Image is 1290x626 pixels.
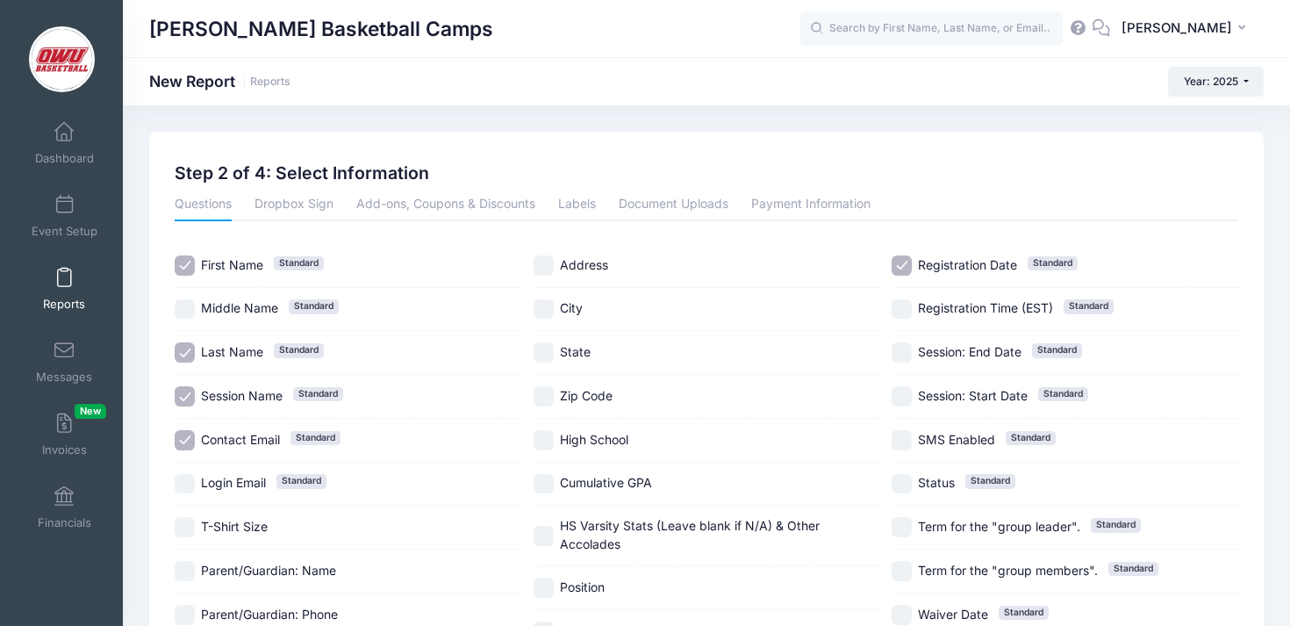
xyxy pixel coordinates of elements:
[149,72,290,90] h1: New Report
[201,563,336,578] span: Parent/Guardian: Name
[892,386,912,407] input: Session: Start DateStandard
[356,190,535,221] a: Add-ons, Coupons & Discounts
[918,519,1080,534] span: Term for the "group leader".
[175,163,429,183] h2: Step 2 of 4: Select Information
[560,432,628,447] span: High School
[534,386,554,407] input: Zip Code
[892,517,912,537] input: Term for the "group leader".Standard
[175,386,195,407] input: Session NameStandard
[1168,67,1264,97] button: Year: 2025
[201,519,268,534] span: T-Shirt Size
[560,388,613,403] span: Zip Code
[892,342,912,363] input: Session: End DateStandard
[201,344,263,359] span: Last Name
[201,432,280,447] span: Contact Email
[276,474,326,488] span: Standard
[534,474,554,494] input: Cumulative GPA
[149,9,493,49] h1: [PERSON_NAME] Basketball Camps
[892,605,912,625] input: Waiver DateStandard
[43,297,85,312] span: Reports
[751,190,871,221] a: Payment Information
[290,431,340,445] span: Standard
[799,11,1063,47] input: Search by First Name, Last Name, or Email...
[1032,343,1082,357] span: Standard
[560,579,605,594] span: Position
[560,344,591,359] span: State
[534,342,554,363] input: State
[175,561,195,581] input: Parent/Guardian: Name
[250,76,290,89] a: Reports
[918,475,955,490] span: Status
[1064,299,1114,313] span: Standard
[201,300,278,315] span: Middle Name
[254,190,333,221] a: Dropbox Sign
[201,388,283,403] span: Session Name
[534,255,554,276] input: Address
[965,474,1015,488] span: Standard
[1122,18,1232,38] span: [PERSON_NAME]
[23,331,106,392] a: Messages
[560,475,652,490] span: Cumulative GPA
[918,388,1028,403] span: Session: Start Date
[560,300,583,315] span: City
[1110,9,1264,49] button: [PERSON_NAME]
[293,387,343,401] span: Standard
[560,257,608,272] span: Address
[175,190,232,221] a: Questions
[918,344,1021,359] span: Session: End Date
[23,477,106,538] a: Financials
[175,255,195,276] input: First NameStandard
[23,185,106,247] a: Event Setup
[175,299,195,320] input: Middle NameStandard
[1184,75,1238,88] span: Year: 2025
[175,605,195,625] input: Parent/Guardian: Phone
[892,430,912,450] input: SMS EnabledStandard
[892,255,912,276] input: Registration DateStandard
[918,607,988,622] span: Waiver Date
[35,151,94,166] span: Dashboard
[1028,256,1078,270] span: Standard
[892,299,912,320] input: Registration Time (EST)Standard
[999,606,1049,620] span: Standard
[1006,431,1056,445] span: Standard
[534,578,554,598] input: Position
[201,257,263,272] span: First Name
[175,342,195,363] input: Last NameStandard
[534,526,554,546] input: HS Varsity Stats (Leave blank if N/A) & Other Accolades
[918,432,995,447] span: SMS Enabled
[274,256,324,270] span: Standard
[201,607,338,622] span: Parent/Guardian: Phone
[918,563,1098,578] span: Term for the "group members".
[534,430,554,450] input: High School
[75,404,106,419] span: New
[42,443,87,457] span: Invoices
[23,112,106,174] a: Dashboard
[289,299,339,313] span: Standard
[23,404,106,465] a: InvoicesNew
[558,190,596,221] a: Labels
[560,518,820,551] span: HS Varsity Stats (Leave blank if N/A) & Other Accolades
[892,561,912,581] input: Term for the "group members".Standard
[918,257,1017,272] span: Registration Date
[32,224,97,239] span: Event Setup
[274,343,324,357] span: Standard
[29,26,95,92] img: David Vogel Basketball Camps
[1038,387,1088,401] span: Standard
[918,300,1053,315] span: Registration Time (EST)
[1091,518,1141,532] span: Standard
[1108,562,1158,576] span: Standard
[23,258,106,320] a: Reports
[534,299,554,320] input: City
[175,430,195,450] input: Contact EmailStandard
[175,517,195,537] input: T-Shirt Size
[892,474,912,494] input: StatusStandard
[175,474,195,494] input: Login EmailStandard
[36,370,92,385] span: Messages
[201,475,266,490] span: Login Email
[38,515,91,530] span: Financials
[619,190,728,221] a: Document Uploads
